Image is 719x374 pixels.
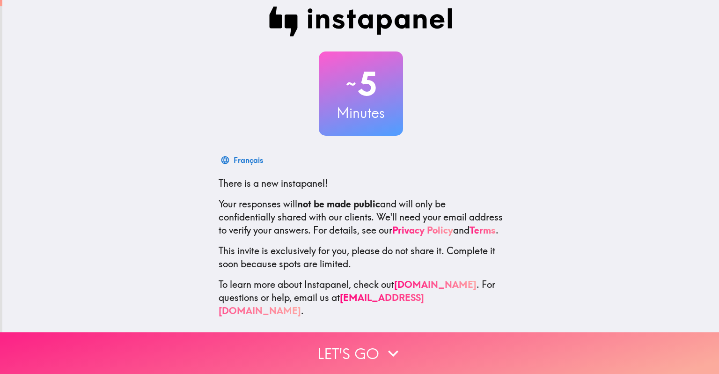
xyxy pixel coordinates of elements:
img: Instapanel [269,7,453,37]
h2: 5 [319,65,403,103]
p: Your responses will and will only be confidentially shared with our clients. We'll need your emai... [219,198,503,237]
p: To learn more about Instapanel, check out . For questions or help, email us at . [219,278,503,317]
button: Français [219,151,267,169]
p: This invite is exclusively for you, please do not share it. Complete it soon because spots are li... [219,244,503,271]
span: ~ [345,70,358,98]
a: Terms [470,224,496,236]
a: [EMAIL_ADDRESS][DOMAIN_NAME] [219,292,424,316]
b: not be made public [297,198,380,210]
a: Privacy Policy [392,224,453,236]
div: Français [234,154,263,167]
a: [DOMAIN_NAME] [394,279,477,290]
h3: Minutes [319,103,403,123]
span: There is a new instapanel! [219,177,328,189]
